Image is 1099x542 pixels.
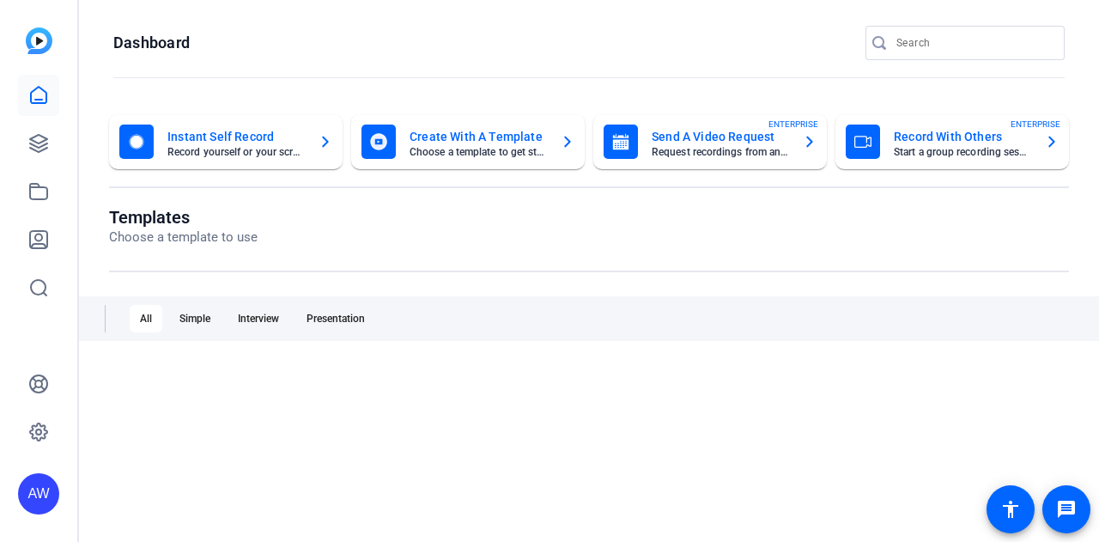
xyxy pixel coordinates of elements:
[896,33,1051,53] input: Search
[1056,499,1077,520] mat-icon: message
[228,305,289,332] div: Interview
[410,147,547,157] mat-card-subtitle: Choose a template to get started
[167,126,305,147] mat-card-title: Instant Self Record
[410,126,547,147] mat-card-title: Create With A Template
[167,147,305,157] mat-card-subtitle: Record yourself or your screen
[113,33,190,53] h1: Dashboard
[835,114,1069,169] button: Record With OthersStart a group recording sessionENTERPRISE
[26,27,52,54] img: blue-gradient.svg
[351,114,585,169] button: Create With A TemplateChoose a template to get started
[109,114,343,169] button: Instant Self RecordRecord yourself or your screen
[894,126,1031,147] mat-card-title: Record With Others
[169,305,221,332] div: Simple
[296,305,375,332] div: Presentation
[109,207,258,228] h1: Templates
[652,147,789,157] mat-card-subtitle: Request recordings from anyone, anywhere
[109,228,258,247] p: Choose a template to use
[130,305,162,332] div: All
[768,118,818,131] span: ENTERPRISE
[593,114,827,169] button: Send A Video RequestRequest recordings from anyone, anywhereENTERPRISE
[894,147,1031,157] mat-card-subtitle: Start a group recording session
[18,473,59,515] div: AW
[1011,118,1060,131] span: ENTERPRISE
[652,126,789,147] mat-card-title: Send A Video Request
[1000,499,1021,520] mat-icon: accessibility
